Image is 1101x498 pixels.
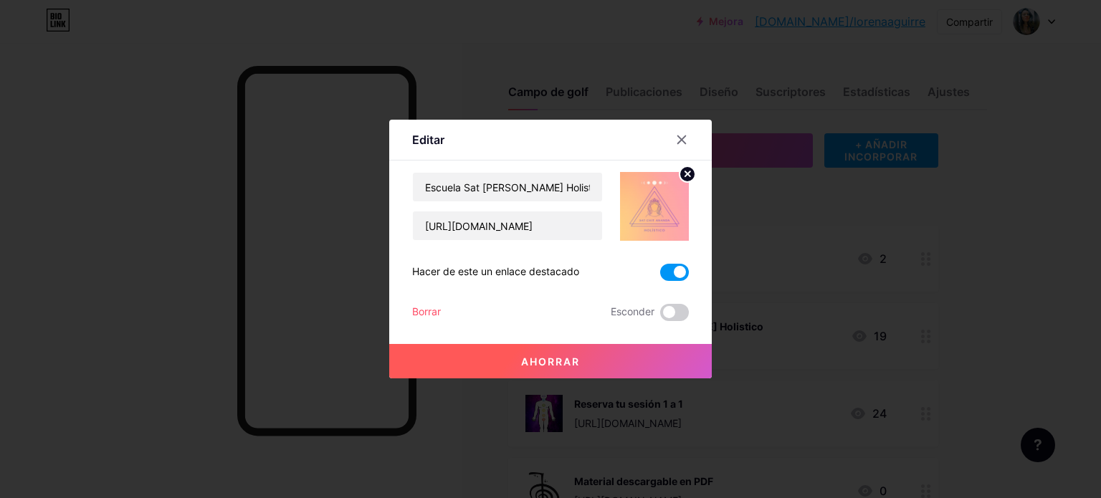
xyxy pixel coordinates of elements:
button: Ahorrar [389,344,712,378]
input: Título [413,173,602,201]
font: Borrar [412,305,441,317]
font: Hacer de este un enlace destacado [412,265,579,277]
font: Editar [412,133,444,147]
input: URL [413,211,602,240]
img: miniatura del enlace [620,172,689,241]
font: Esconder [611,305,654,317]
font: Ahorrar [521,355,580,368]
